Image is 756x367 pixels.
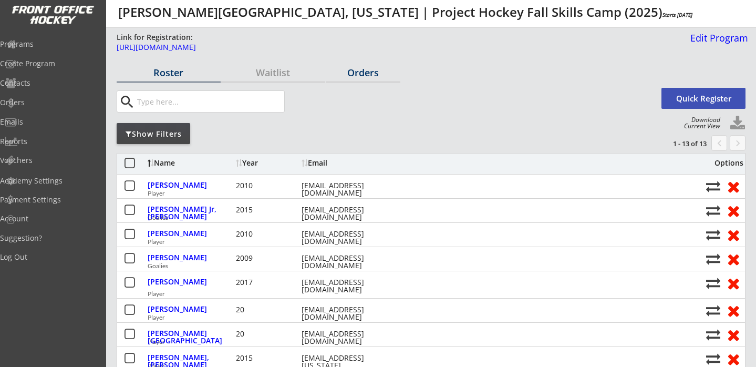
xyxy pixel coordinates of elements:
button: Remove from roster (no refund) [723,327,743,343]
div: [EMAIL_ADDRESS][DOMAIN_NAME] [302,230,396,245]
button: chevron_left [711,135,727,151]
a: Edit Program [686,33,748,52]
div: [EMAIL_ADDRESS][DOMAIN_NAME] [302,254,396,269]
button: Move player [706,179,720,193]
button: Remove from roster (no refund) [723,178,743,195]
div: Player [148,190,700,197]
button: Remove from roster (no refund) [723,275,743,291]
div: [PERSON_NAME] [148,181,233,189]
div: Player [148,291,700,297]
div: Goalies [148,215,700,221]
div: [EMAIL_ADDRESS][DOMAIN_NAME] [302,279,396,293]
div: Player [148,314,700,321]
div: Player [148,239,700,245]
div: [PERSON_NAME] [148,230,233,237]
button: Move player [706,203,720,218]
button: Move player [706,352,720,366]
div: 2009 [236,254,299,262]
button: search [118,94,136,110]
button: Remove from roster (no refund) [723,251,743,267]
button: Move player [706,276,720,290]
a: [URL][DOMAIN_NAME] [117,44,646,57]
button: Quick Register [661,88,745,109]
button: Remove from roster (no refund) [723,302,743,319]
button: Move player [706,252,720,266]
div: [EMAIL_ADDRESS][DOMAIN_NAME] [302,306,396,321]
div: Waitlist [221,68,325,77]
div: [EMAIL_ADDRESS][DOMAIN_NAME] [302,330,396,345]
div: Options [706,159,743,167]
div: Year [236,159,299,167]
button: Move player [706,328,720,342]
div: Download Current View [679,117,720,129]
div: [EMAIL_ADDRESS][DOMAIN_NAME] [302,206,396,221]
div: 1 - 13 of 13 [652,139,707,148]
div: Goalies [148,263,700,269]
div: [PERSON_NAME] [148,278,233,286]
div: [PERSON_NAME] Jr, [PERSON_NAME] [148,206,233,220]
button: Remove from roster (no refund) [723,351,743,367]
div: 2015 [236,206,299,213]
div: Name [148,159,233,167]
button: Move player [706,228,720,242]
div: [PERSON_NAME] [148,254,233,261]
div: 2017 [236,279,299,286]
div: Roster [117,68,221,77]
div: 2010 [236,182,299,189]
button: Click to download full roster. Your browser settings may try to block it, check your security set... [730,116,745,131]
div: Orders [326,68,400,77]
button: Move player [706,303,720,318]
button: Remove from roster (no refund) [723,202,743,219]
div: Link for Registration: [117,32,194,43]
button: keyboard_arrow_right [730,135,745,151]
div: 2010 [236,230,299,238]
div: Show Filters [117,129,190,139]
div: Edit Program [686,33,748,43]
div: [URL][DOMAIN_NAME] [117,44,646,51]
div: Email [302,159,396,167]
div: 20 [236,330,299,338]
input: Type here... [135,91,284,112]
div: [PERSON_NAME][GEOGRAPHIC_DATA] [148,330,233,344]
div: [PERSON_NAME] [148,305,233,313]
div: [EMAIL_ADDRESS][DOMAIN_NAME] [302,182,396,197]
div: Player [148,339,700,345]
div: 20 [236,306,299,313]
button: Remove from roster (no refund) [723,227,743,243]
div: 2015 [236,354,299,362]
